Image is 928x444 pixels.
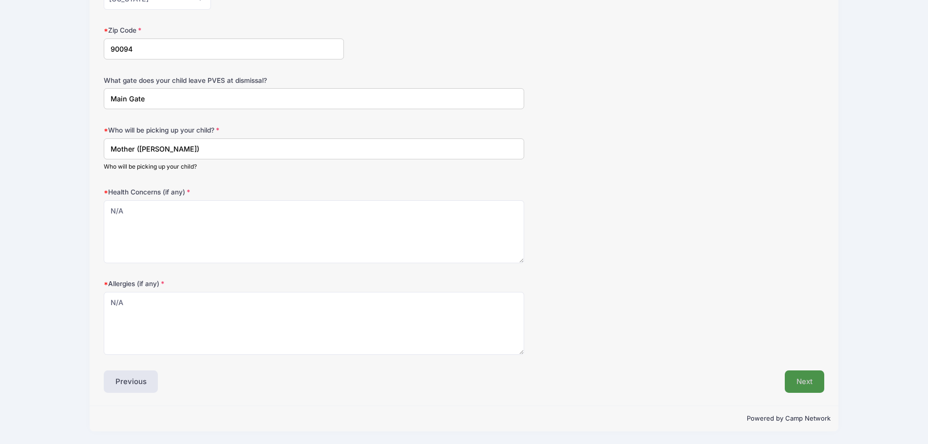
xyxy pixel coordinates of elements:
div: Who will be picking up your child? [104,162,524,171]
label: Zip Code [104,25,344,35]
label: Health Concerns (if any) [104,187,344,197]
label: What gate does your child leave PVES at dismissal? [104,76,344,85]
textarea: N/A [104,292,524,355]
input: xxxxx [104,39,344,59]
label: Who will be picking up your child? [104,125,344,135]
textarea: N/A [104,200,524,263]
label: Allergies (if any) [104,279,344,289]
p: Powered by Camp Network [97,414,831,424]
button: Next [785,370,824,393]
button: Previous [104,370,158,393]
